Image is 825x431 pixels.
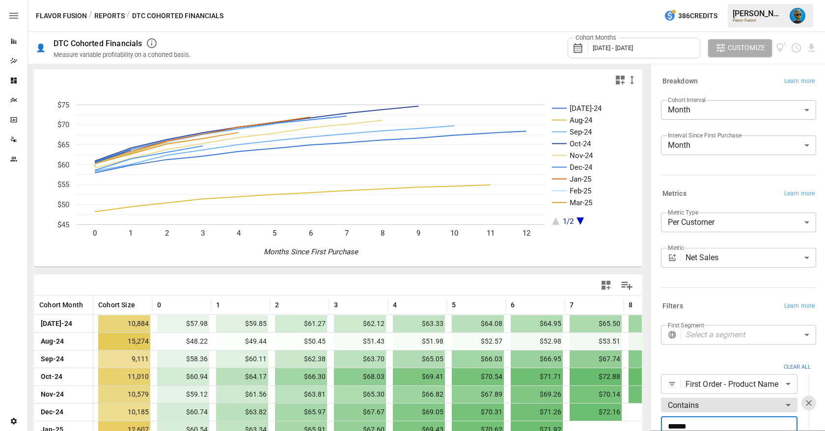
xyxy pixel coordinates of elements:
span: $65.05 [393,350,445,368]
div: 👤 [36,43,46,53]
text: $75 [57,101,69,109]
div: Month [661,135,816,155]
text: [DATE]-24 [570,104,602,113]
h6: Filters [662,301,683,312]
span: $51.43 [334,333,386,350]
span: $52.98 [511,333,563,350]
span: $59.12 [157,386,209,403]
div: DTC Cohorted Financials [54,39,142,48]
text: $55 [57,180,69,189]
span: $70.31 [452,404,504,421]
span: $61.27 [275,315,327,332]
span: 10,884 [98,315,150,332]
text: Mar-25 [570,198,592,207]
span: $59.85 [216,315,268,332]
span: $49.44 [216,333,268,350]
text: 11 [487,229,495,238]
span: $65.30 [334,386,386,403]
span: $53.95 [629,333,681,350]
span: $69.41 [393,368,445,385]
span: $62.12 [334,315,386,332]
span: Learn more [784,301,815,311]
div: Net Sales [686,248,816,268]
span: 9,111 [98,350,150,368]
span: Cohort Month [39,300,83,310]
div: [PERSON_NAME] [733,9,784,18]
span: [DATE]-24 [39,315,74,332]
span: $53.51 [570,333,622,350]
span: $66.30 [275,368,327,385]
span: $67.74 [570,350,622,368]
span: $68.49 [629,350,681,368]
span: $52.57 [452,333,504,350]
span: $48.22 [157,333,209,350]
button: Lance Quejada [784,2,811,29]
span: $65.97 [275,404,327,421]
span: 5 [452,300,456,310]
span: $67.89 [452,386,504,403]
label: Cohort Months [573,33,619,42]
text: 6 [309,229,313,238]
text: 1 [129,229,133,238]
span: Sep-24 [39,350,65,368]
div: Flavor Fusion [733,18,784,23]
span: $60.94 [157,368,209,385]
label: Metric [668,243,684,252]
text: 10 [450,229,458,238]
span: 10,579 [98,386,150,403]
text: Jan-25 [570,175,591,184]
span: $66.82 [393,386,445,403]
label: Cohort Interval [668,96,706,104]
span: Customize [728,42,765,54]
text: 5 [273,229,276,238]
span: $64.17 [216,368,268,385]
span: $63.33 [393,315,445,332]
text: 7 [345,229,349,238]
span: 15,274 [98,333,150,350]
text: Aug-24 [570,116,593,125]
span: $57.98 [157,315,209,332]
span: Nov-24 [39,386,65,403]
span: 4 [393,300,397,310]
em: Select a segment [686,330,745,339]
text: 2 [165,229,169,238]
text: Months Since First Purchase [264,247,358,256]
span: Learn more [784,77,815,86]
label: Interval Since First Purchase [668,131,742,139]
text: $50 [57,200,69,209]
div: / [127,10,130,22]
text: Dec-24 [570,163,593,172]
label: First Segment [668,321,704,329]
span: $69.05 [393,404,445,421]
div: Measure variable profitability on a cohorted basis. [54,51,191,58]
span: $72.88 [570,368,622,385]
span: $70.14 [570,386,622,403]
button: 386Credits [660,7,721,25]
button: Customize [708,39,772,57]
span: $64.95 [511,315,563,332]
svg: A chart. [34,90,634,267]
div: Per Customer [661,213,816,232]
span: $60.11 [216,350,268,368]
span: $71.71 [511,368,563,385]
text: 9 [416,229,420,238]
span: $51.98 [393,333,445,350]
text: $45 [57,220,69,229]
span: 2 [275,300,279,310]
h6: Breakdown [662,76,698,87]
span: 11,010 [98,368,150,385]
img: Lance Quejada [790,8,805,24]
span: 8 [629,300,632,310]
text: $60 [57,161,69,169]
span: 10,185 [98,404,150,421]
span: Cohort Size [98,300,135,310]
span: 3 [334,300,338,310]
text: 0 [93,229,97,238]
span: $60.74 [157,404,209,421]
span: $73.80 [629,368,681,385]
button: Reports [94,10,125,22]
span: 0 [157,300,161,310]
span: 6 [511,300,515,310]
text: Feb-25 [570,187,591,195]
